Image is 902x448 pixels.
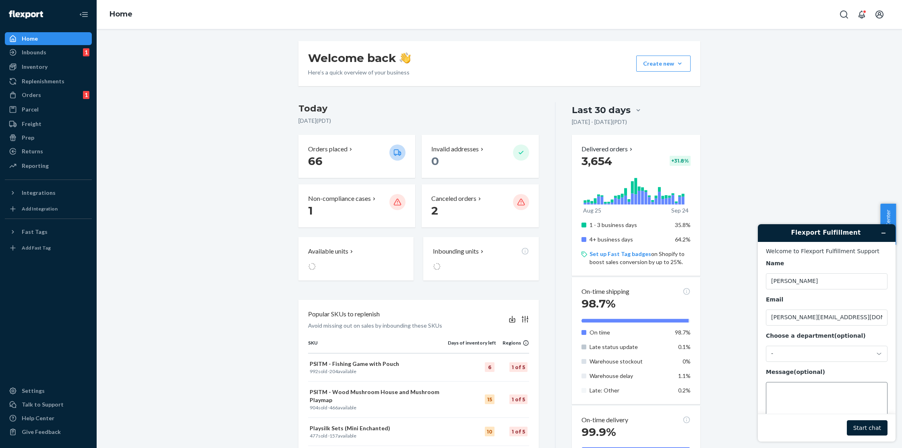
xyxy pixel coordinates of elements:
div: 10 [485,427,494,436]
span: 2 [431,204,438,217]
button: Close Navigation [76,6,92,23]
a: Home [110,10,132,19]
div: 6 [485,362,494,372]
span: 0.1% [678,343,691,350]
a: Prep [5,131,92,144]
p: Non-compliance cases [308,194,371,203]
div: Last 30 days [572,104,631,116]
p: PSITM - Wood Mushroom House and Mushroom Playmap [310,388,446,404]
div: Regions [496,339,529,346]
a: Inventory [5,60,92,73]
span: 99.9% [581,425,616,439]
p: sold · available [310,432,446,439]
button: Give Feedback [5,425,92,438]
button: Talk to Support [5,398,92,411]
p: Warehouse stockout [590,357,669,365]
span: 204 [329,368,338,374]
a: Add Fast Tag [5,242,92,254]
a: Freight [5,118,92,130]
span: 98.7% [675,329,691,336]
p: sold · available [310,368,446,375]
div: + 31.8 % [670,156,691,166]
span: 3,654 [581,154,612,168]
span: 0.2% [678,387,691,394]
div: Replenishments [22,77,64,85]
span: 992 [310,368,318,374]
img: hand-wave emoji [399,52,411,64]
p: On-time delivery [581,415,628,425]
p: Aug 25 [583,206,601,215]
span: 904 [310,405,318,411]
div: Help Center [22,414,54,422]
div: 15 [485,394,494,404]
div: Add Fast Tag [22,244,51,251]
span: 35.8% [675,221,691,228]
button: Inbounding units [423,237,538,281]
div: 1 of 5 [509,362,528,372]
a: Reporting [5,159,92,172]
p: Late: Other [590,386,669,394]
a: Help Center [5,412,92,425]
p: Invalid addresses [431,145,479,154]
button: Open Search Box [836,6,852,23]
div: 1 [83,48,89,56]
p: Sep 24 [671,206,689,215]
button: Open notifications [854,6,870,23]
th: Days of inventory left [448,339,496,353]
button: Orders placed 66 [298,135,415,178]
ol: breadcrumbs [103,3,139,26]
p: Late status update [590,343,669,351]
p: Popular SKUs to replenish [308,310,380,319]
span: 477 [310,433,318,439]
button: Create new [636,56,691,72]
p: 1 - 3 business days [590,221,669,229]
div: Integrations [22,189,56,197]
p: [DATE] - [DATE] ( PDT ) [572,118,627,126]
span: 157 [329,433,338,439]
span: Chat [19,6,35,13]
h1: Welcome back [308,51,411,65]
a: Replenishments [5,75,92,88]
img: Flexport logo [9,10,43,19]
button: Canceled orders 2 [422,184,538,227]
button: Delivered orders [581,145,634,154]
a: Add Integration [5,202,92,215]
button: Integrations [5,186,92,199]
span: 1.1% [678,372,691,379]
p: 4+ business days [590,235,669,244]
button: Open account menu [871,6,888,23]
div: Give Feedback [22,428,61,436]
div: Parcel [22,105,39,114]
p: Inbounding units [433,247,479,256]
span: 98.7% [581,297,616,310]
a: Orders1 [5,89,92,101]
a: Returns [5,145,92,158]
div: Talk to Support [22,401,64,409]
div: Freight [22,120,41,128]
div: Orders [22,91,41,99]
p: Avoid missing out on sales by inbounding these SKUs [308,322,442,330]
p: Playsilk Sets (Mini Enchanted) [310,424,446,432]
a: Home [5,32,92,45]
div: 1 [83,91,89,99]
div: Inbounds [22,48,46,56]
th: SKU [308,339,448,353]
span: 64.2% [675,236,691,243]
button: Available units [298,237,414,281]
a: Settings [5,384,92,397]
span: 1 [308,204,313,217]
p: Canceled orders [431,194,476,203]
div: Add Integration [22,205,58,212]
div: Fast Tags [22,228,48,236]
p: Here’s a quick overview of your business [308,68,411,76]
div: Inventory [22,63,48,71]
